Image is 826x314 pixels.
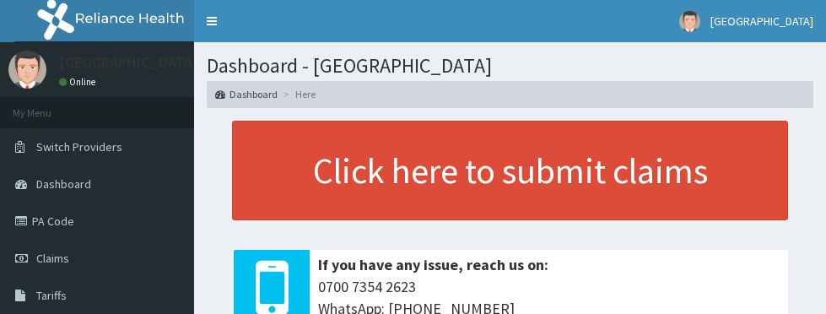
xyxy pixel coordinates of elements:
[279,87,316,101] li: Here
[8,51,46,89] img: User Image
[36,251,69,266] span: Claims
[36,176,91,192] span: Dashboard
[215,87,278,101] a: Dashboard
[710,14,813,29] span: [GEOGRAPHIC_DATA]
[318,255,548,274] b: If you have any issue, reach us on:
[36,139,122,154] span: Switch Providers
[36,288,67,303] span: Tariffs
[232,121,788,220] a: Click here to submit claims
[59,76,100,88] a: Online
[59,55,198,70] p: [GEOGRAPHIC_DATA]
[679,11,700,32] img: User Image
[207,55,813,77] h1: Dashboard - [GEOGRAPHIC_DATA]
